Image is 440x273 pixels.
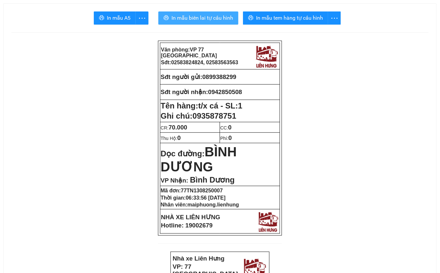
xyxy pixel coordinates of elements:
[169,124,187,131] span: 70.000
[161,125,187,130] span: CR:
[99,15,104,21] span: printer
[220,136,232,141] span: Phí:
[161,88,208,95] strong: Sđt người nhận:
[171,60,238,65] span: 02583824824, 02583563563
[161,222,213,229] strong: Hotline: 19002679
[161,101,242,110] strong: Tên hàng:
[161,111,236,120] span: Ghi chú:
[161,177,188,184] span: VP Nhận:
[161,149,237,173] strong: Dọc đường:
[161,60,238,65] strong: Sđt:
[181,188,223,193] span: 77TN1308250007
[161,47,217,58] span: VP 77 [GEOGRAPHIC_DATA]
[161,214,220,221] strong: NHÀ XE LIÊN HƯNG
[107,14,130,22] span: In mẫu A5
[186,195,226,201] span: 06:33:56 [DATE]
[328,11,341,25] button: more
[94,11,136,25] button: printerIn mẫu A5
[173,255,225,262] strong: Nhà xe Liên Hưng
[161,47,217,58] strong: Văn phòng:
[171,14,233,22] span: In mẫu biên lai tự cấu hình
[202,73,236,80] span: 0899388299
[177,134,181,141] span: 0
[256,14,323,22] span: In mẫu tem hàng tự cấu hình
[161,202,239,207] strong: Nhân viên:
[190,175,235,184] span: Bình Dương
[229,134,232,141] span: 0
[136,14,148,22] span: more
[161,188,223,193] strong: Mã đơn:
[192,111,236,120] span: 0935878751
[228,124,231,131] span: 0
[135,11,149,25] button: more
[243,11,328,25] button: printerIn mẫu tem hàng tự cấu hình
[161,136,181,141] span: Thu Hộ:
[158,11,238,25] button: printerIn mẫu biên lai tự cấu hình
[161,73,202,80] strong: Sđt người gửi:
[328,14,341,22] span: more
[238,101,242,110] span: 1
[164,15,169,21] span: printer
[208,88,242,95] span: 0942850508
[188,202,239,207] span: maiphuong.lienhung
[220,125,232,130] span: CC:
[248,15,253,21] span: printer
[257,210,279,233] img: logo
[254,44,279,68] img: logo
[198,101,243,110] span: t/x cá - SL:
[161,195,226,201] strong: Thời gian:
[161,145,237,174] span: BÌNH DƯƠNG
